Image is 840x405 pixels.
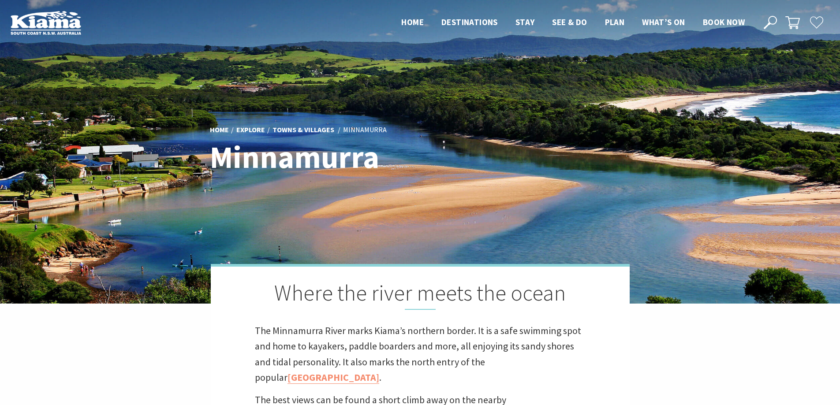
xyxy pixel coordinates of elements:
li: Minnamurra [343,124,387,136]
p: The Minnamurra River marks Kiama’s northern border. It is a safe swimming spot and home to kayake... [255,323,586,385]
span: Home [401,17,424,27]
a: Explore [236,125,265,135]
h1: Minnamurra [210,140,459,174]
span: What’s On [642,17,685,27]
span: Destinations [441,17,498,27]
span: See & Do [552,17,587,27]
a: Towns & Villages [273,125,334,135]
nav: Main Menu [392,15,754,30]
h2: Where the river meets the ocean [255,280,586,310]
span: Plan [605,17,625,27]
span: Book now [703,17,745,27]
a: Home [210,125,229,135]
img: Kiama Logo [11,11,81,35]
a: [GEOGRAPHIC_DATA] [287,371,379,384]
span: Stay [515,17,535,27]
